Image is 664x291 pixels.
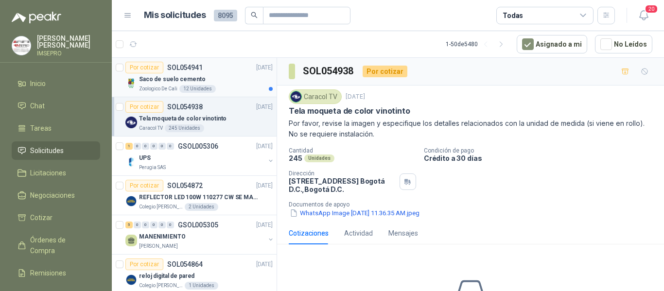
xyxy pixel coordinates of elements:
p: GSOL005306 [178,143,218,150]
p: Condición de pago [424,147,660,154]
p: SOL054938 [167,103,203,110]
span: Licitaciones [30,168,66,178]
div: 0 [167,143,174,150]
div: Mensajes [388,228,418,239]
button: No Leídos [595,35,652,53]
a: Por cotizarSOL054938[DATE] Company LogoTela moqueta de color vinotintoCaracol TV245 Unidades [112,97,277,137]
p: Caracol TV [139,124,163,132]
span: Tareas [30,123,52,134]
p: 245 [289,154,302,162]
a: Por cotizarSOL054941[DATE] Company LogoSaco de suelo cementoZoologico De Cali12 Unidades [112,58,277,97]
span: Cotizar [30,212,52,223]
img: Company Logo [125,156,137,168]
p: IMSEPRO [37,51,100,56]
button: Asignado a mi [517,35,587,53]
p: Zoologico De Cali [139,85,177,93]
p: [DATE] [256,63,273,72]
p: [DATE] [256,142,273,151]
a: Chat [12,97,100,115]
img: Company Logo [125,274,137,286]
p: Tela moqueta de color vinotinto [139,114,227,123]
img: Company Logo [125,77,137,89]
span: Solicitudes [30,145,64,156]
span: Remisiones [30,268,66,278]
a: 5 0 0 0 0 0 GSOL005305[DATE] MANENIMIENTO[PERSON_NAME] [125,219,275,250]
p: GSOL005305 [178,222,218,228]
p: Tela moqueta de color vinotinto [289,106,410,116]
span: Órdenes de Compra [30,235,91,256]
div: Por cotizar [125,62,163,73]
div: 12 Unidades [179,85,216,93]
p: Cantidad [289,147,416,154]
h3: SOL054938 [303,64,355,79]
a: 1 0 0 0 0 0 GSOL005306[DATE] Company LogoUPSPerugia SAS [125,140,275,171]
img: Company Logo [12,36,31,55]
div: Por cotizar [363,66,407,77]
p: UPS [139,154,151,163]
div: Por cotizar [125,258,163,270]
p: SOL054864 [167,261,203,268]
p: [PERSON_NAME] [139,242,178,250]
div: 245 Unidades [165,124,204,132]
div: Por cotizar [125,180,163,191]
p: [DATE] [346,92,365,102]
img: Company Logo [125,195,137,207]
span: Chat [30,101,45,111]
p: Crédito a 30 días [424,154,660,162]
span: Negociaciones [30,190,75,201]
a: Negociaciones [12,186,100,205]
a: Órdenes de Compra [12,231,100,260]
p: MANENIMIENTO [139,232,186,241]
a: Remisiones [12,264,100,282]
div: 5 [125,222,133,228]
div: 0 [150,143,157,150]
p: Dirección [289,170,396,177]
p: [DATE] [256,221,273,230]
p: Colegio [PERSON_NAME] [139,282,183,290]
p: [DATE] [256,103,273,112]
p: [PERSON_NAME] [PERSON_NAME] [37,35,100,49]
div: Caracol TV [289,89,342,104]
p: reloj digital de pared [139,272,194,281]
a: Tareas [12,119,100,137]
div: Todas [503,10,523,21]
p: Perugia SAS [139,164,166,171]
div: 0 [150,222,157,228]
div: 1 [125,143,133,150]
div: 1 Unidades [185,282,218,290]
div: 0 [158,143,166,150]
p: SOL054872 [167,182,203,189]
div: 0 [158,222,166,228]
div: Por cotizar [125,101,163,113]
p: Por favor, revise la imagen y especifique los detalles relacionados con la unidad de medida (si v... [289,118,652,139]
a: Por cotizarSOL054872[DATE] Company LogoREFLECTOR LED 100W 110277 CW SE MARCA: PILA BY PHILIPSCole... [112,176,277,215]
a: Inicio [12,74,100,93]
div: Actividad [344,228,373,239]
div: 0 [167,222,174,228]
div: 0 [142,222,149,228]
a: Solicitudes [12,141,100,160]
span: Inicio [30,78,46,89]
p: Documentos de apoyo [289,201,660,208]
a: Licitaciones [12,164,100,182]
button: 20 [635,7,652,24]
h1: Mis solicitudes [144,8,206,22]
p: REFLECTOR LED 100W 110277 CW SE MARCA: PILA BY PHILIPS [139,193,260,202]
div: 0 [134,143,141,150]
div: 0 [142,143,149,150]
div: Unidades [304,154,334,162]
button: WhatsApp Image [DATE] 11.36.35 AM.jpeg [289,208,420,218]
div: 1 - 50 de 5480 [446,36,509,52]
p: [DATE] [256,181,273,190]
div: 2 Unidades [185,203,218,211]
span: 20 [645,4,658,14]
div: 0 [134,222,141,228]
span: 8095 [214,10,237,21]
p: [DATE] [256,260,273,269]
img: Logo peakr [12,12,61,23]
img: Company Logo [291,91,301,102]
img: Company Logo [125,117,137,128]
div: Cotizaciones [289,228,329,239]
span: search [251,12,258,18]
p: [STREET_ADDRESS] Bogotá D.C. , Bogotá D.C. [289,177,396,193]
